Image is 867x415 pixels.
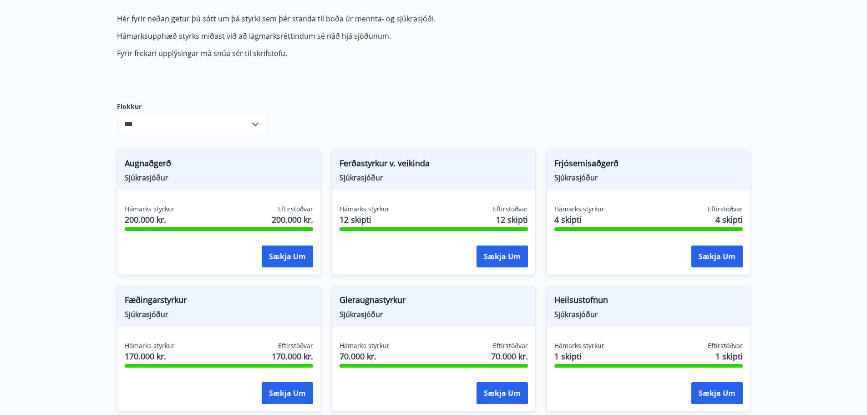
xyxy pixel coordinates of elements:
[125,294,313,309] span: Fæðingarstyrkur
[691,382,743,404] button: Sækja um
[340,341,390,350] span: Hámarks styrkur
[340,157,528,173] span: Ferðastyrkur v. veikinda
[125,309,313,319] span: Sjúkrasjóður
[496,214,528,225] span: 12 skipti
[125,214,175,225] span: 200.000 kr.
[340,214,390,225] span: 12 skipti
[125,341,175,350] span: Hámarks styrkur
[708,341,743,350] span: Eftirstöðvar
[340,173,528,183] span: Sjúkrasjóður
[117,48,547,58] p: Fyrir frekari upplýsingar má snúa sér til skrifstofu.
[715,350,743,362] span: 1 skipti
[554,173,743,183] span: Sjúkrasjóður
[477,382,528,404] button: Sækja um
[117,102,267,111] label: Flokkur
[554,350,604,362] span: 1 skipti
[493,341,528,350] span: Eftirstöðvar
[272,214,313,225] span: 200.000 kr.
[493,205,528,214] span: Eftirstöðvar
[708,205,743,214] span: Eftirstöðvar
[554,157,743,173] span: Frjósemisaðgerð
[491,350,528,362] span: 70.000 kr.
[340,294,528,309] span: Gleraugnastyrkur
[340,350,390,362] span: 70.000 kr.
[554,341,604,350] span: Hámarks styrkur
[278,341,313,350] span: Eftirstöðvar
[262,382,313,404] button: Sækja um
[691,246,743,267] button: Sækja um
[125,173,313,183] span: Sjúkrasjóður
[117,31,547,41] p: Hámarksupphæð styrks miðast við að lágmarksréttindum sé náð hjá sjóðunum.
[554,309,743,319] span: Sjúkrasjóður
[272,350,313,362] span: 170.000 kr.
[340,309,528,319] span: Sjúkrasjóður
[340,205,390,214] span: Hámarks styrkur
[117,14,547,24] p: Hér fyrir neðan getur þú sótt um þá styrki sem þér standa til boða úr mennta- og sjúkrasjóði.
[125,157,313,173] span: Augnaðgerð
[125,350,175,362] span: 170.000 kr.
[262,246,313,267] button: Sækja um
[554,294,743,309] span: Heilsustofnun
[554,205,604,214] span: Hámarks styrkur
[715,214,743,225] span: 4 skipti
[278,205,313,214] span: Eftirstöðvar
[125,205,175,214] span: Hámarks styrkur
[477,246,528,267] button: Sækja um
[554,214,604,225] span: 4 skipti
